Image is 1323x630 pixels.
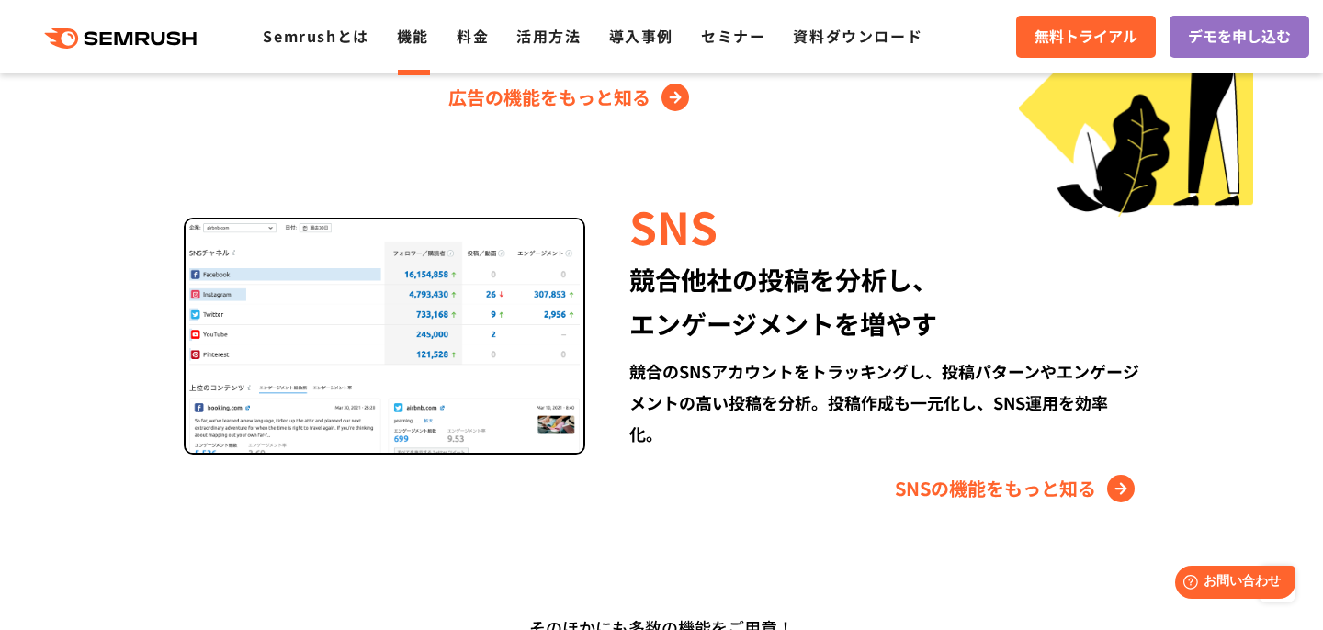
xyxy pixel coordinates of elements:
[1159,558,1303,610] iframe: Help widget launcher
[263,25,368,47] a: Semrushとは
[448,83,694,112] a: 広告の機能をもっと知る
[895,474,1139,503] a: SNSの機能をもっと知る
[793,25,922,47] a: 資料ダウンロード
[516,25,581,47] a: 活用方法
[1170,16,1309,58] a: デモを申し込む
[629,257,1139,345] div: 競合他社の投稿を分析し、 エンゲージメントを増やす
[397,25,429,47] a: 機能
[629,355,1139,449] div: 競合のSNSアカウントをトラッキングし、投稿パターンやエンゲージメントの高い投稿を分析。投稿作成も一元化し、SNS運用を効率化。
[629,195,1139,257] div: SNS
[701,25,765,47] a: セミナー
[457,25,489,47] a: 料金
[609,25,673,47] a: 導入事例
[1035,25,1137,49] span: 無料トライアル
[1016,16,1156,58] a: 無料トライアル
[1188,25,1291,49] span: デモを申し込む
